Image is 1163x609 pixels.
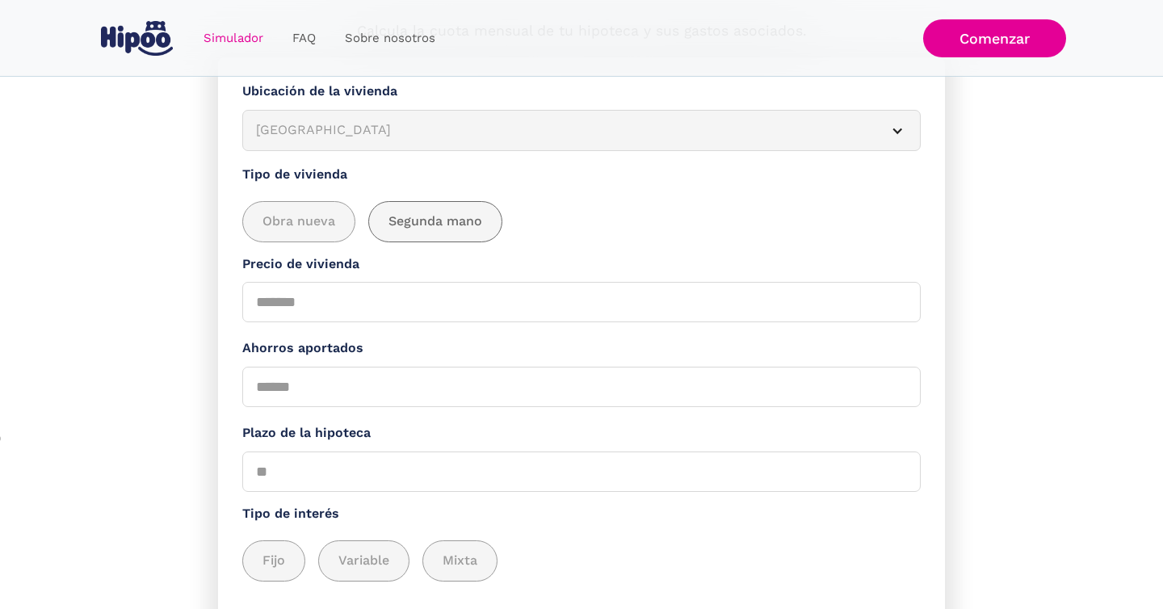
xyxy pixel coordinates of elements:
[262,212,335,232] span: Obra nueva
[189,23,278,54] a: Simulador
[242,338,921,359] label: Ahorros aportados
[278,23,330,54] a: FAQ
[330,23,450,54] a: Sobre nosotros
[242,254,921,275] label: Precio de vivienda
[242,504,921,524] label: Tipo de interés
[923,19,1066,57] a: Comenzar
[242,201,921,242] div: add_description_here
[443,551,477,571] span: Mixta
[97,15,176,62] a: home
[388,212,482,232] span: Segunda mano
[338,551,389,571] span: Variable
[242,82,921,102] label: Ubicación de la vivienda
[242,423,921,443] label: Plazo de la hipoteca
[242,165,921,185] label: Tipo de vivienda
[262,551,285,571] span: Fijo
[256,120,868,141] div: [GEOGRAPHIC_DATA]
[242,110,921,151] article: [GEOGRAPHIC_DATA]
[242,540,921,582] div: add_description_here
